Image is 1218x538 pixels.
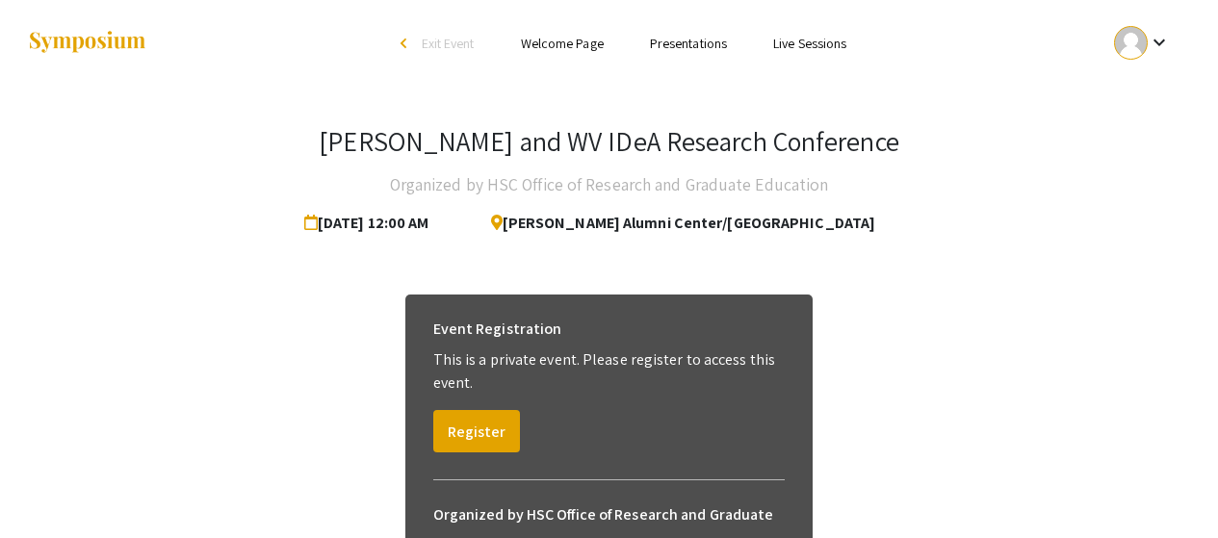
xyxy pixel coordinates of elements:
[521,35,604,52] a: Welcome Page
[650,35,727,52] a: Presentations
[304,204,437,243] span: [DATE] 12:00 AM
[433,410,520,452] button: Register
[1148,31,1171,54] mat-icon: Expand account dropdown
[319,125,899,158] h3: [PERSON_NAME] and WV IDeA Research Conference
[433,348,786,395] p: This is a private event. Please register to access this event.
[422,35,475,52] span: Exit Event
[1094,21,1191,64] button: Expand account dropdown
[27,30,147,56] img: Symposium by ForagerOne
[390,166,829,204] h4: Organized by HSC Office of Research and Graduate Education
[401,38,412,49] div: arrow_back_ios
[773,35,846,52] a: Live Sessions
[433,310,562,348] h6: Event Registration
[476,204,876,243] span: [PERSON_NAME] Alumni Center/[GEOGRAPHIC_DATA]
[14,451,82,524] iframe: Chat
